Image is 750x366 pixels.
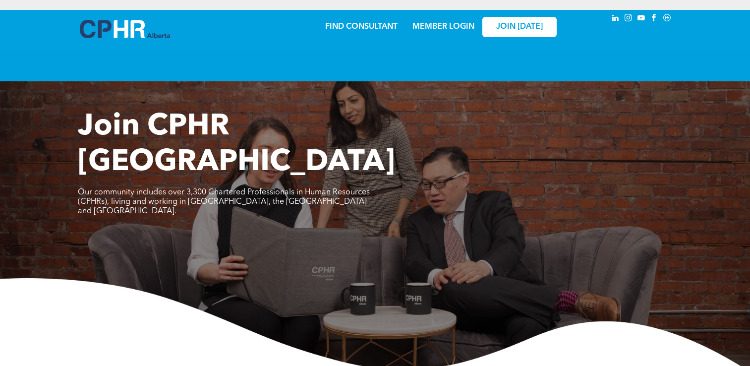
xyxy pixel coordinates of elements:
span: Join CPHR [GEOGRAPHIC_DATA] [78,112,395,178]
img: A blue and white logo for cp alberta [80,20,170,38]
a: instagram [623,12,634,26]
a: MEMBER LOGIN [412,23,474,31]
a: Social network [662,12,673,26]
a: youtube [636,12,647,26]
a: facebook [649,12,660,26]
a: linkedin [610,12,621,26]
a: JOIN [DATE] [482,17,557,37]
span: Our community includes over 3,300 Chartered Professionals in Human Resources (CPHRs), living and ... [78,188,370,215]
span: JOIN [DATE] [496,22,543,32]
a: FIND CONSULTANT [325,23,398,31]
